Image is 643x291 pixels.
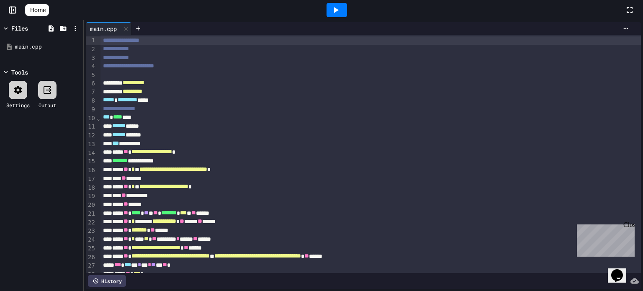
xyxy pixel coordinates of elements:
[86,227,96,236] div: 23
[86,24,121,33] div: main.cpp
[88,275,126,287] div: History
[86,219,96,227] div: 22
[86,114,96,123] div: 10
[96,115,100,121] span: Fold line
[86,245,96,253] div: 25
[86,262,96,270] div: 27
[86,88,96,97] div: 7
[39,101,56,109] div: Output
[11,24,28,33] div: Files
[25,4,49,16] a: Home
[574,221,635,257] iframe: chat widget
[86,36,96,45] div: 1
[608,258,635,283] iframe: chat widget
[86,54,96,63] div: 3
[86,166,96,175] div: 16
[15,43,80,51] div: main.cpp
[86,236,96,245] div: 24
[86,192,96,201] div: 19
[3,3,58,53] div: Chat with us now!Close
[86,270,96,279] div: 28
[86,22,131,35] div: main.cpp
[86,45,96,54] div: 2
[86,184,96,193] div: 18
[86,71,96,80] div: 5
[30,6,46,14] span: Home
[86,253,96,262] div: 26
[86,149,96,158] div: 14
[86,123,96,131] div: 11
[11,68,28,77] div: Tools
[86,62,96,71] div: 4
[86,140,96,149] div: 13
[6,101,30,109] div: Settings
[86,97,96,106] div: 8
[86,201,96,210] div: 20
[86,106,96,114] div: 9
[86,80,96,88] div: 6
[86,131,96,140] div: 12
[86,175,96,184] div: 17
[86,210,96,219] div: 21
[86,157,96,166] div: 15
